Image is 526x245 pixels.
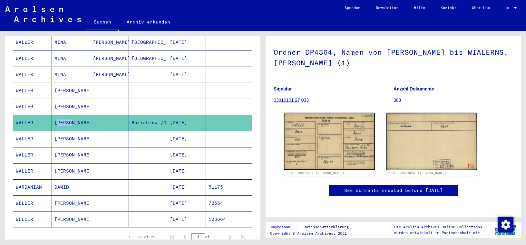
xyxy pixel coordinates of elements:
[206,212,252,227] mat-cell: 126664
[167,212,206,227] mat-cell: [DATE]
[274,37,513,76] h1: Ordner DP4364, Namen von [PERSON_NAME] bis WIALERNS, [PERSON_NAME] (1)
[166,231,179,243] button: First page
[13,67,52,82] mat-cell: WALLER
[52,163,91,179] mat-cell: [PERSON_NAME]
[224,231,237,243] button: Next page
[498,217,513,232] div: Zustimmung ändern
[191,234,224,240] div: of 1
[167,195,206,211] mat-cell: [DATE]
[394,224,482,230] p: Die Arolsen Archives Online-Collections
[13,179,52,195] mat-cell: WARDANIAN
[13,83,52,99] mat-cell: WALLER
[394,230,482,236] p: wurden entwickelt in Partnerschaft mit
[387,171,447,175] a: DocID: 69579692 ([PERSON_NAME])
[129,51,168,66] mat-cell: [GEOGRAPHIC_DATA]
[52,195,91,211] mat-cell: [PERSON_NAME]
[167,179,206,195] mat-cell: [DATE]
[285,171,345,175] a: DocID: 69579692 ([PERSON_NAME])
[167,51,206,66] mat-cell: [DATE]
[13,34,52,50] mat-cell: WALLER
[206,195,252,211] mat-cell: 72654
[52,115,91,131] mat-cell: [PERSON_NAME]
[167,131,206,147] mat-cell: [DATE]
[237,231,249,243] button: Last page
[270,231,356,236] p: Copyright © Arolsen Archives, 2021
[179,231,191,243] button: Previous page
[90,67,129,82] mat-cell: [PERSON_NAME]
[13,195,52,211] mat-cell: WELLER
[128,234,155,240] div: 1 – 22 of 22
[5,6,81,22] img: Arolsen_neg.svg
[52,67,91,82] mat-cell: MINA
[13,131,52,147] mat-cell: WALLER
[52,212,91,227] mat-cell: [PERSON_NAME]
[167,163,206,179] mat-cell: [DATE]
[386,113,477,170] img: 002.jpg
[52,83,91,99] mat-cell: [PERSON_NAME]
[129,115,168,131] mat-cell: Barichzow./Galizia
[52,51,91,66] mat-cell: MINA
[167,34,206,50] mat-cell: [DATE]
[505,6,512,10] span: DE
[167,147,206,163] mat-cell: [DATE]
[167,67,206,82] mat-cell: [DATE]
[274,98,309,103] a: 03010101 27 033
[394,97,513,104] p: 383
[13,212,52,227] mat-cell: WELLER
[498,217,513,232] img: Zustimmung ändern
[13,147,52,163] mat-cell: WALLER
[274,86,292,91] b: Signatur
[52,131,91,147] mat-cell: [PERSON_NAME]
[493,222,517,238] img: yv_logo.png
[52,147,91,163] mat-cell: [PERSON_NAME]
[129,34,168,50] mat-cell: [GEOGRAPHIC_DATA]
[167,115,206,131] mat-cell: [DATE]
[119,14,178,30] a: Archiv erkunden
[13,99,52,115] mat-cell: WALLER
[52,179,91,195] mat-cell: DAWID
[13,51,52,66] mat-cell: WALLER
[394,86,434,91] b: Anzahl Dokumente
[52,34,91,50] mat-cell: MINA
[270,224,296,231] a: Impressum
[90,51,129,66] mat-cell: [PERSON_NAME]
[52,99,91,115] mat-cell: [PERSON_NAME]
[270,224,356,231] div: |
[206,179,252,195] mat-cell: 51175
[13,163,52,179] mat-cell: WALLER
[90,34,129,50] mat-cell: [PERSON_NAME]
[284,113,375,170] img: 001.jpg
[298,224,356,231] a: Datenschutzerklärung
[13,115,52,131] mat-cell: WALLER
[344,187,443,194] a: See comments created before [DATE]
[86,14,119,31] a: Suchen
